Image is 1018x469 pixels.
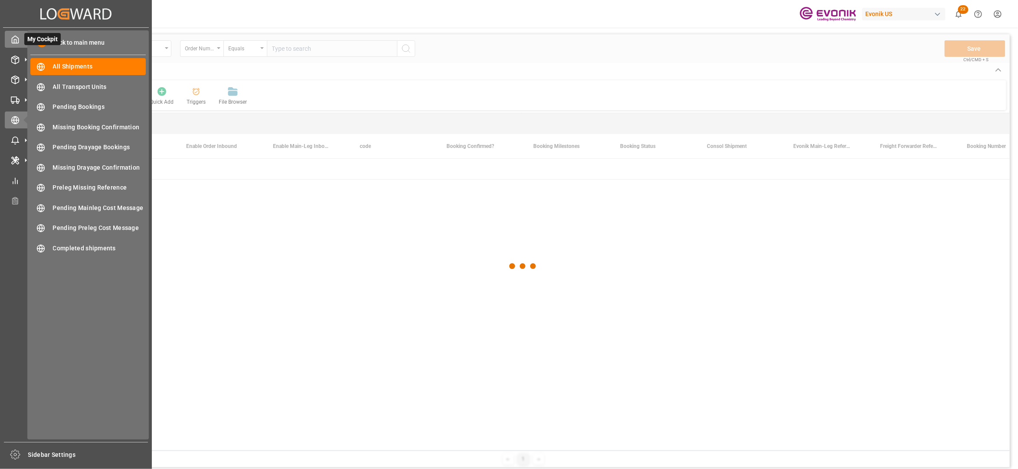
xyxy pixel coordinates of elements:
span: Sidebar Settings [28,450,148,459]
img: Evonik-brand-mark-Deep-Purple-RGB.jpeg_1700498283.jpeg [800,7,856,22]
a: Transport Planner [5,192,147,209]
a: My CockpitMy Cockpit [5,31,147,48]
a: All Shipments [30,58,146,75]
a: Missing Booking Confirmation [30,118,146,135]
button: show 22 new notifications [949,4,969,24]
a: Pending Preleg Cost Message [30,220,146,236]
span: My Cockpit [24,33,61,45]
button: Help Center [969,4,988,24]
a: Pending Drayage Bookings [30,139,146,156]
span: Pending Mainleg Cost Message [53,203,146,213]
a: Completed shipments [30,239,146,256]
div: Evonik US [862,8,946,20]
span: Pending Preleg Cost Message [53,223,146,233]
button: Evonik US [862,6,949,22]
span: Pending Drayage Bookings [53,143,146,152]
span: Completed shipments [53,244,146,253]
a: All Transport Units [30,78,146,95]
span: Missing Drayage Confirmation [53,163,146,172]
a: Preleg Missing Reference [30,179,146,196]
span: Pending Bookings [53,102,146,112]
span: Preleg Missing Reference [53,183,146,192]
a: Pending Bookings [30,98,146,115]
span: Back to main menu [46,38,105,47]
span: 22 [958,5,969,14]
a: Missing Drayage Confirmation [30,159,146,176]
a: My Reports [5,172,147,189]
span: All Transport Units [53,82,146,92]
a: Pending Mainleg Cost Message [30,199,146,216]
span: All Shipments [53,62,146,71]
span: Missing Booking Confirmation [53,123,146,132]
